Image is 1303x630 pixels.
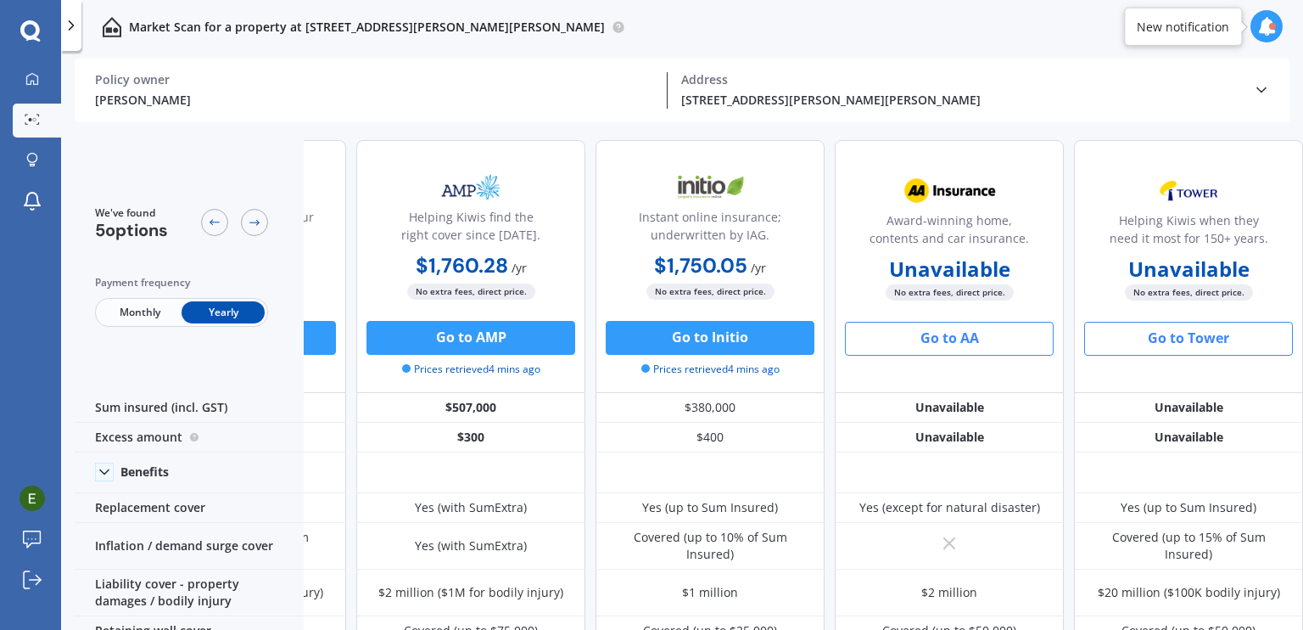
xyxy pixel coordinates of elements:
b: $1,750.05 [654,252,747,278]
div: Address [681,72,1239,87]
div: Award-winning home, contents and car insurance. [849,211,1049,254]
div: Covered (up to 15% of Sum Insured) [1087,529,1290,563]
img: ACg8ocJ8h3EPyBQwne8E4ATX6PN95Nw2zbaNOzOOjjxPcXti=s96-c [20,486,45,511]
div: Yes (up to Sum Insured) [1121,499,1256,516]
div: Replacement cover [75,493,304,523]
div: $380,000 [596,393,825,423]
div: $1 million [682,584,738,601]
div: Helping Kiwis when they need it most for 150+ years. [1088,211,1289,254]
div: Unavailable [1074,423,1303,453]
span: No extra fees, direct price. [407,284,535,300]
div: Covered (up to 10% of Sum Insured) [608,529,812,563]
span: No extra fees, direct price. [1125,284,1253,301]
button: Go to AMP [366,321,575,355]
div: [STREET_ADDRESS][PERSON_NAME][PERSON_NAME] [681,91,1239,109]
div: Liability cover - property damages / bodily injury [75,570,304,616]
div: Helping Kiwis find the right cover since [DATE]. [371,208,571,250]
div: Yes (with SumExtra) [415,499,527,516]
span: Prices retrieved 4 mins ago [641,362,780,377]
div: Sum insured (incl. GST) [75,393,304,423]
button: Go to Tower [1084,322,1293,356]
button: Go to AA [845,322,1054,356]
span: No extra fees, direct price. [886,284,1014,301]
div: Yes (except for natural disaster) [859,499,1040,516]
div: Unavailable [1074,393,1303,423]
div: Yes (up to Sum Insured) [642,499,778,516]
img: home-and-contents.b802091223b8502ef2dd.svg [102,17,122,37]
div: New notification [1137,18,1229,35]
span: / yr [751,260,766,276]
div: Excess amount [75,423,304,453]
div: Unavailable [835,423,1064,453]
img: Initio.webp [654,166,766,209]
b: Unavailable [1128,261,1250,278]
span: Monthly [98,301,182,323]
div: Unavailable [835,393,1064,423]
div: $2 million ($1M for bodily injury) [378,584,563,601]
div: [PERSON_NAME] [95,91,653,109]
b: Unavailable [889,261,1010,278]
img: AA.webp [893,170,1005,212]
div: $507,000 [356,393,585,423]
div: Yes (with SumExtra) [415,537,527,554]
img: Tower.webp [1132,170,1244,212]
p: Market Scan for a property at [STREET_ADDRESS][PERSON_NAME][PERSON_NAME] [129,19,605,36]
span: Prices retrieved 4 mins ago [402,362,540,377]
div: Benefits [120,464,169,480]
button: Go to Initio [606,321,814,355]
div: Policy owner [95,72,653,87]
div: Inflation / demand surge cover [75,523,304,570]
span: We've found [95,205,168,221]
b: $1,760.28 [416,252,508,278]
div: $20 million ($100K bodily injury) [1098,584,1280,601]
img: AMP.webp [415,166,527,209]
div: $400 [596,423,825,453]
span: 5 options [95,219,168,241]
span: No extra fees, direct price. [646,284,775,300]
span: / yr [512,260,527,276]
div: Payment frequency [95,274,268,291]
div: $2 million [921,584,977,601]
div: Instant online insurance; underwritten by IAG. [610,208,810,250]
span: Yearly [182,301,265,323]
div: $300 [356,423,585,453]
